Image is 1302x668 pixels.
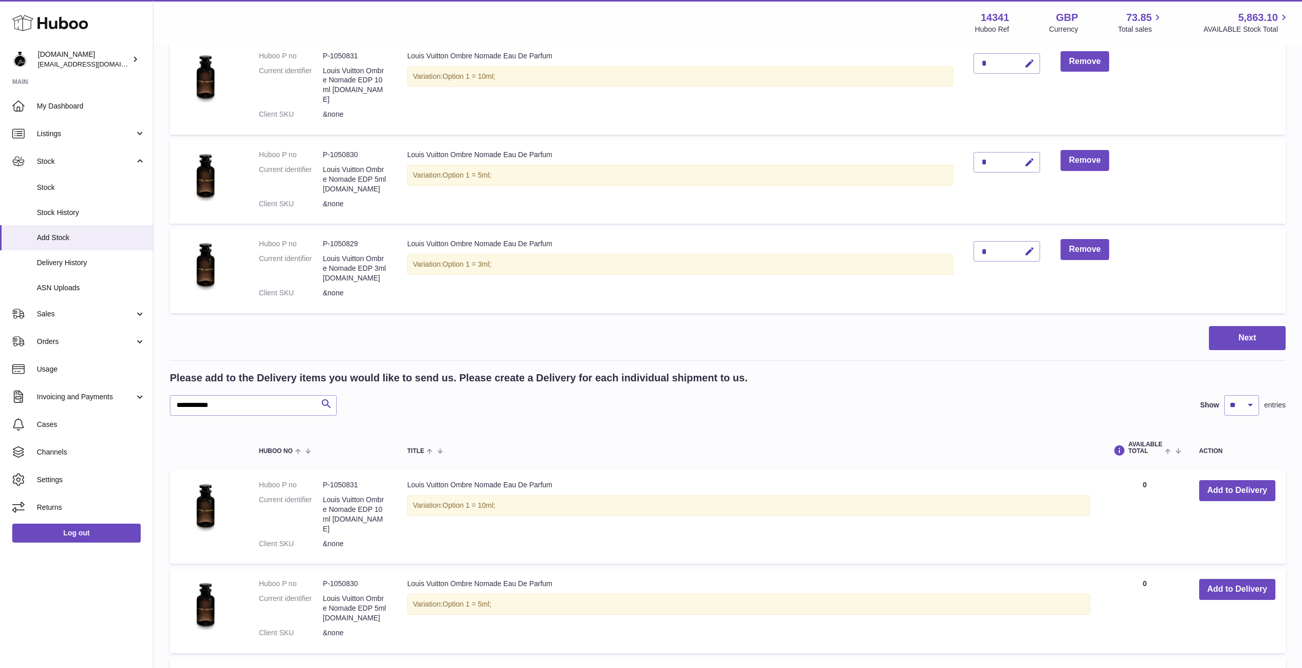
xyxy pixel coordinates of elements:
span: Settings [37,475,145,485]
div: Currency [1049,25,1078,34]
img: Louis Vuitton Ombre Nomade Eau De Parfum [180,579,231,630]
dt: Client SKU [259,539,323,549]
span: Title [407,448,424,455]
dd: Louis Vuitton Ombre Nomade EDP 5ml [DOMAIN_NAME] [323,594,387,623]
div: Variation: [407,594,1090,615]
span: Option 1 = 5ml; [443,600,491,608]
div: Variation: [407,66,953,87]
span: AVAILABLE Stock Total [1203,25,1290,34]
span: AVAILABLE Total [1128,441,1162,455]
span: Huboo no [259,448,293,455]
dt: Client SKU [259,628,323,638]
span: Listings [37,129,135,139]
strong: GBP [1056,11,1078,25]
span: Returns [37,503,145,512]
td: Louis Vuitton Ombre Nomade Eau De Parfum [397,229,963,313]
span: Add Stock [37,233,145,243]
span: [EMAIL_ADDRESS][DOMAIN_NAME] [38,60,150,68]
span: My Dashboard [37,101,145,111]
div: Variation: [407,495,1090,516]
div: [DOMAIN_NAME] [38,50,130,69]
dt: Current identifier [259,254,323,283]
dd: Louis Vuitton Ombre Nomade EDP 10ml [DOMAIN_NAME] [323,66,387,105]
dd: &none [323,539,387,549]
dd: &none [323,199,387,209]
td: Louis Vuitton Ombre Nomade Eau De Parfum [397,470,1100,564]
button: Add to Delivery [1199,480,1275,501]
span: entries [1264,400,1286,410]
dd: P-1050831 [323,480,387,490]
dd: Louis Vuitton Ombre Nomade EDP 3ml [DOMAIN_NAME] [323,254,387,283]
dd: &none [323,110,387,119]
label: Show [1200,400,1219,410]
h2: Please add to the Delivery items you would like to send us. Please create a Delivery for each ind... [170,371,747,385]
dt: Current identifier [259,66,323,105]
dt: Huboo P no [259,51,323,61]
img: Louis Vuitton Ombre Nomade Eau De Parfum [180,150,231,201]
span: Delivery History [37,258,145,268]
span: Orders [37,337,135,347]
dd: &none [323,628,387,638]
span: Stock [37,157,135,166]
dt: Huboo P no [259,579,323,589]
dd: Louis Vuitton Ombre Nomade EDP 5ml [DOMAIN_NAME] [323,165,387,194]
td: 0 [1100,470,1188,564]
dd: &none [323,288,387,298]
a: Log out [12,524,141,542]
dd: P-1050829 [323,239,387,249]
span: Option 1 = 10ml; [443,501,495,509]
button: Remove [1061,51,1109,72]
td: Louis Vuitton Ombre Nomade Eau De Parfum [397,41,963,135]
td: Louis Vuitton Ombre Nomade Eau De Parfum [397,569,1100,653]
div: Action [1199,448,1275,455]
span: Total sales [1118,25,1163,34]
dt: Current identifier [259,594,323,623]
dt: Current identifier [259,495,323,534]
dt: Client SKU [259,199,323,209]
dd: P-1050830 [323,579,387,589]
dt: Client SKU [259,288,323,298]
img: theperfumesampler@gmail.com [12,52,28,67]
button: Next [1209,326,1286,350]
a: 5,863.10 AVAILABLE Stock Total [1203,11,1290,34]
div: Huboo Ref [975,25,1009,34]
span: Option 1 = 3ml; [443,260,491,268]
button: Add to Delivery [1199,579,1275,600]
dt: Current identifier [259,165,323,194]
span: Option 1 = 10ml; [443,72,495,80]
span: Cases [37,420,145,429]
div: Variation: [407,165,953,186]
dt: Huboo P no [259,480,323,490]
span: Channels [37,447,145,457]
span: 5,863.10 [1238,11,1278,25]
a: 73.85 Total sales [1118,11,1163,34]
span: Option 1 = 5ml; [443,171,491,179]
td: 0 [1100,569,1188,653]
dd: P-1050830 [323,150,387,160]
img: Louis Vuitton Ombre Nomade Eau De Parfum [180,480,231,531]
button: Remove [1061,239,1109,260]
dd: Louis Vuitton Ombre Nomade EDP 10ml [DOMAIN_NAME] [323,495,387,534]
span: Usage [37,364,145,374]
span: Stock History [37,208,145,218]
dt: Huboo P no [259,150,323,160]
dt: Client SKU [259,110,323,119]
td: Louis Vuitton Ombre Nomade Eau De Parfum [397,140,963,224]
div: Variation: [407,254,953,275]
img: Louis Vuitton Ombre Nomade Eau De Parfum [180,239,231,290]
span: Invoicing and Payments [37,392,135,402]
span: ASN Uploads [37,283,145,293]
span: Sales [37,309,135,319]
button: Remove [1061,150,1109,171]
dd: P-1050831 [323,51,387,61]
dt: Huboo P no [259,239,323,249]
img: Louis Vuitton Ombre Nomade Eau De Parfum [180,51,231,102]
strong: 14341 [981,11,1009,25]
span: 73.85 [1126,11,1152,25]
span: Stock [37,183,145,192]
